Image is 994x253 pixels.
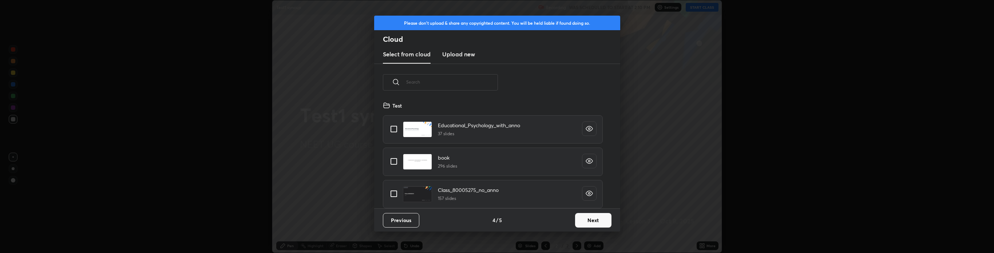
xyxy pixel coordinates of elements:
[438,163,457,169] h5: 296 slides
[496,216,498,224] h4: /
[383,213,419,228] button: Previous
[438,130,520,137] h5: 37 slides
[438,195,499,202] h5: 157 slides
[438,154,457,161] h4: book
[403,154,432,170] img: 1727785278LXQYRL.pdf
[392,102,402,109] h4: Test
[383,35,620,44] h2: Cloud
[403,121,432,137] img: 16397179546IF8XV.pdf
[492,216,495,224] h4: 4
[403,186,432,202] img: 1744210820VZQ2GB.pdf
[575,213,611,228] button: Next
[374,99,611,208] div: grid
[438,186,499,194] h4: Class_80005275_no_anno
[406,67,498,97] input: Search
[499,216,502,224] h4: 5
[374,16,620,30] div: Please don't upload & share any copyrighted content. You will be held liable if found doing so.
[438,121,520,129] h4: Educational_Psychology_with_anno
[442,50,475,59] h3: Upload new
[383,50,431,59] h3: Select from cloud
